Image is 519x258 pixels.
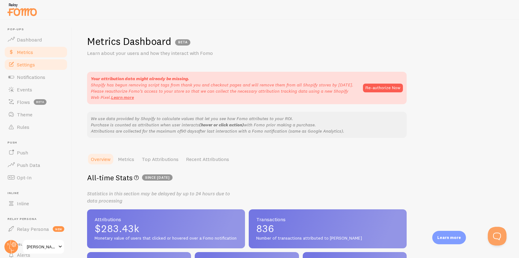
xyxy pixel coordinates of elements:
a: Inline [4,197,68,210]
a: Settings [4,58,68,71]
span: 836 [256,224,399,234]
span: Flows [17,99,30,105]
a: Metrics [4,46,68,58]
a: Recent Attributions [182,153,233,165]
p: Shopify has begun removing script tags from thank you and checkout pages and will remove them fro... [91,82,357,100]
a: Push Data [4,159,68,171]
span: Number of transactions attributed to [PERSON_NAME] [256,236,399,241]
i: Statistics in this section may be delayed by up to 24 hours due to data processing [87,190,230,204]
button: Re-authorize Now [363,84,403,92]
a: Notifications [4,71,68,83]
a: Relay Persona new [4,223,68,235]
h2: All-time Stats [87,173,407,183]
a: Learn more [111,95,134,100]
span: Relay Persona [7,217,68,221]
span: Pop-ups [7,27,68,32]
span: Push [17,149,28,156]
span: Opt-In [17,174,32,181]
span: $283.43k [95,224,237,234]
em: 90 days [181,128,197,134]
span: Transactions [256,217,399,222]
span: Relay Persona [17,226,49,232]
span: since [DATE] [142,174,173,181]
a: Overview [87,153,114,165]
span: Inline [17,200,29,207]
div: Learn more [432,231,466,244]
p: We use data provided by Shopify to calculate values that let you see how Fomo attributes to your ... [91,115,403,134]
span: Rules [17,124,29,130]
span: Push [7,141,68,145]
a: Events [4,83,68,96]
img: fomo-relay-logo-orange.svg [7,2,38,17]
span: Attributions [95,217,237,222]
span: Push Data [17,162,40,168]
p: Learn about your users and how they interact with Fomo [87,50,237,57]
h1: Metrics Dashboard [87,35,171,48]
span: Events [17,86,32,93]
span: [PERSON_NAME] [27,243,56,251]
a: Flows beta [4,96,68,108]
span: Metrics [17,49,33,55]
span: Theme [17,111,32,118]
iframe: Help Scout Beacon - Open [488,227,507,246]
a: Push [4,146,68,159]
a: Top Attributions [138,153,182,165]
a: Opt-In [4,171,68,184]
a: Rules [4,121,68,133]
a: [PERSON_NAME] [22,239,65,254]
span: Monetary value of users that clicked or hovered over a Fomo notification [95,236,237,241]
span: Alerts [17,252,30,258]
b: (hover or click action) [199,122,244,128]
span: new [53,226,64,232]
span: Notifications [17,74,45,80]
span: beta [34,99,47,105]
a: Dashboard [4,33,68,46]
span: Settings [17,61,35,68]
span: Inline [7,191,68,195]
span: Dashboard [17,37,42,43]
strong: Your attribution data might already be missing. [91,76,189,81]
p: Learn more [437,235,461,241]
a: Theme [4,108,68,121]
a: Metrics [114,153,138,165]
span: BETA [175,39,190,46]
